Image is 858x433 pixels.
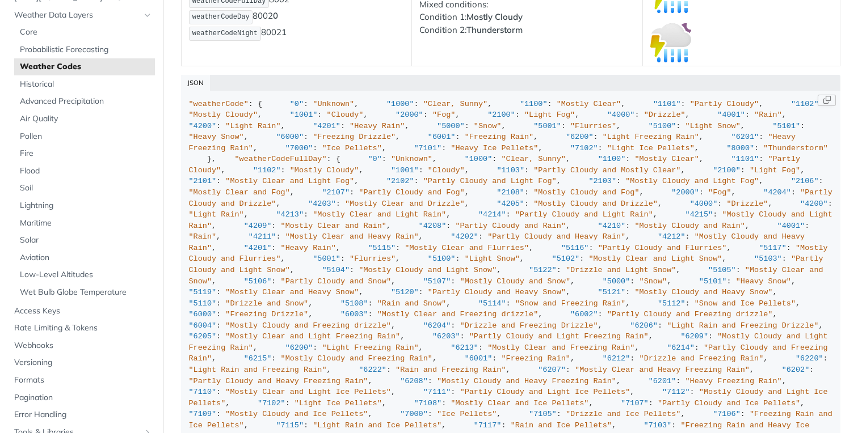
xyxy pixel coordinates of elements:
a: Wet Bulb Globe Temperature [14,284,155,301]
span: Pollen [20,131,152,142]
span: "0" [290,100,304,108]
span: "1001" [290,111,318,119]
span: "Ice Pellets" [322,144,381,152]
span: "7111" [423,388,451,396]
span: "Cloudy" [428,166,465,175]
span: "4201" [244,244,272,252]
span: "Unknown" [313,100,354,108]
span: "6200" [285,343,313,352]
span: Pagination [14,392,152,404]
span: Expand image [650,36,691,46]
span: "Drizzle and Freezing Rain" [640,354,764,363]
span: "7115" [276,421,304,430]
span: "Clear, Sunny" [423,100,487,108]
span: "5117" [759,244,786,252]
a: Pagination [9,389,155,406]
span: "5101" [773,122,801,130]
span: "5102" [552,254,580,263]
span: "5114" [478,299,506,308]
span: "Drizzle" [644,111,685,119]
span: "Heavy Snow" [189,133,244,141]
span: "Light Ice Pellets" [607,144,695,152]
span: "Mostly Clear and Ice Pellets" [451,399,588,407]
span: "Light Snow" [465,254,520,263]
span: "4211" [249,232,276,241]
span: "Partly Cloudy and Freezing drizzle" [607,310,773,319]
a: Fire [14,145,155,162]
span: "6206" [630,321,658,330]
span: "Heavy Ice Pellets" [451,144,538,152]
span: "Mostly Clear and Light Rain" [313,210,446,219]
span: "7105" [529,410,557,418]
span: "5116" [561,244,589,252]
span: "Drizzle and Freezing Drizzle" [460,321,598,330]
span: "Mostly Cloudy and Freezing drizzle" [225,321,391,330]
span: "5001" [313,254,340,263]
span: "6208" [400,377,428,385]
span: "Partly Cloudy and Drizzle" [189,188,837,208]
span: "Snow and Freezing Rain" [515,299,625,308]
span: "Drizzle and Ice Pellets" [566,410,681,418]
span: "Light Ice Pellets" [295,399,382,407]
a: Probabilistic Forecasting [14,41,155,58]
span: "4000" [690,199,718,208]
span: "Heavy Snow" [736,277,791,286]
span: "Mostly Clear and Light Fog" [225,177,354,185]
span: "5121" [598,288,626,296]
span: "7103" [644,421,672,430]
span: "Fog" [708,188,731,197]
span: "Mostly Clear and Heavy Snow" [225,288,359,296]
span: "Drizzle and Snow" [225,299,308,308]
span: "Mostly Clear and Heavy Freezing Rain" [575,366,750,374]
span: "Light Fog" [524,111,575,119]
span: Flood [20,165,152,177]
span: "5108" [340,299,368,308]
span: "5105" [708,266,736,274]
span: "5101" [699,277,727,286]
span: "Heavy Rain" [350,122,405,130]
span: "Freezing Drizzle" [313,133,396,141]
span: "2106" [791,177,819,185]
span: "Partly Cloudy and Light Snow" [189,254,828,274]
span: Historical [20,79,152,90]
span: "1001" [391,166,419,175]
span: "Freezing Drizzle" [225,310,308,319]
span: Low-Level Altitudes [20,269,152,281]
span: "Snow" [640,277,667,286]
span: "Mostly Clear" [557,100,621,108]
span: "Mostly Cloudy and Freezing Rain" [281,354,432,363]
span: "Drizzle and Light Snow" [566,266,676,274]
span: "6212" [603,354,630,363]
span: "Cloudy" [327,111,364,119]
span: "Light Rain and Freezing Drizzle" [667,321,818,330]
span: "6001" [428,133,456,141]
span: "6201" [731,133,759,141]
span: "7110" [189,388,217,396]
span: "Light Freezing Rain" [603,133,699,141]
span: "Light Fog" [750,166,800,175]
a: Weather Codes [14,58,155,75]
span: "7109" [189,410,217,418]
span: "Mostly Clear and Drizzle" [345,199,465,208]
span: weatherCodeNight [192,29,258,37]
span: "Partly Cloudy and Heavy Rain" [487,232,625,241]
a: Aviation [14,249,155,266]
span: "Heavy Rain" [281,244,336,252]
span: "Mostly Cloudy and Light Ice Pellets" [189,388,832,407]
a: Versioning [9,354,155,371]
span: "6204" [423,321,451,330]
a: Flood [14,163,155,180]
span: "5106" [244,277,272,286]
span: "7117" [474,421,502,430]
a: Formats [9,372,155,389]
a: Access Keys [9,303,155,320]
span: "1101" [653,100,681,108]
span: "Partly Cloudy and Rain" [455,222,565,230]
span: Access Keys [14,305,152,317]
span: "1000" [465,155,493,163]
span: "Mostly Cloudy and Snow" [460,277,570,286]
span: "Mostly Clear and Snow" [189,266,828,286]
span: "5112" [658,299,685,308]
span: "Mostly Cloudy and Heavy Freezing Rain" [437,377,616,385]
span: "6004" [189,321,217,330]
